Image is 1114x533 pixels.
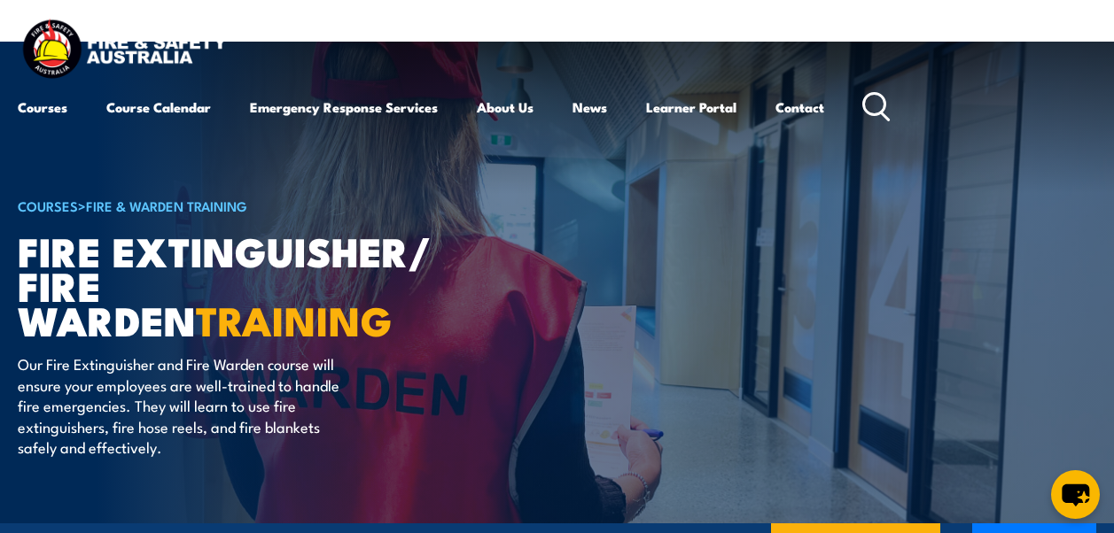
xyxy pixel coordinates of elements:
a: News [573,86,607,128]
p: Our Fire Extinguisher and Fire Warden course will ensure your employees are well-trained to handl... [18,353,341,457]
a: Learner Portal [646,86,736,128]
a: Course Calendar [106,86,211,128]
a: Fire & Warden Training [86,196,247,215]
h6: > [18,195,456,216]
a: Emergency Response Services [250,86,438,128]
a: About Us [477,86,534,128]
a: COURSES [18,196,78,215]
a: Courses [18,86,67,128]
button: chat-button [1051,470,1100,519]
h1: Fire Extinguisher/ Fire Warden [18,233,456,336]
strong: TRAINING [196,289,393,350]
a: Contact [775,86,824,128]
